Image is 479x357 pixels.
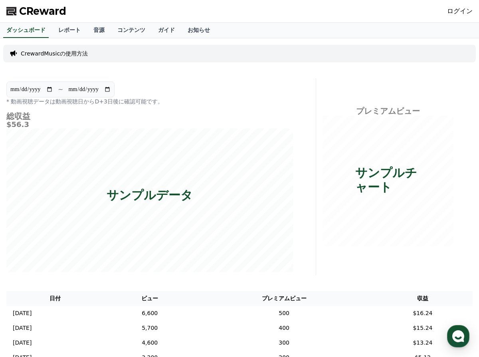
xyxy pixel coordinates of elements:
td: 300 [195,335,373,350]
p: [DATE] [13,324,32,332]
span: Settings [118,265,138,272]
td: 4,600 [104,335,195,350]
a: お知らせ [181,23,216,38]
a: コンテンツ [111,23,152,38]
a: CrewardMusicの使用方法 [21,50,88,58]
p: ~ [58,85,63,94]
h4: 総収益 [6,112,293,121]
th: プレミアムビュー [195,291,373,306]
td: $15.24 [373,321,473,335]
a: Settings [103,253,153,273]
a: レポート [52,23,87,38]
th: ビュー [104,291,195,306]
td: 5,700 [104,321,195,335]
td: 400 [195,321,373,335]
a: CReward [6,5,66,18]
span: CReward [19,5,66,18]
th: 収益 [373,291,473,306]
span: Home [20,265,34,272]
a: ガイド [152,23,181,38]
a: ダッシュボード [3,23,49,38]
h5: $56.3 [6,121,293,129]
p: [DATE] [13,339,32,347]
a: Home [2,253,53,273]
td: $13.24 [373,335,473,350]
td: 500 [195,306,373,321]
a: 音源 [87,23,111,38]
td: 6,600 [104,306,195,321]
td: $16.24 [373,306,473,321]
h4: プレミアムビュー [323,107,453,115]
p: サンプルチャート [355,165,421,194]
p: [DATE] [13,309,32,317]
a: ログイン [447,6,473,16]
th: 日付 [6,291,104,306]
p: * 動画視聴データは動画視聴日からD+3日後に確認可能です。 [6,97,293,105]
a: Messages [53,253,103,273]
span: Messages [66,266,90,272]
p: サンプルデータ [107,188,193,202]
